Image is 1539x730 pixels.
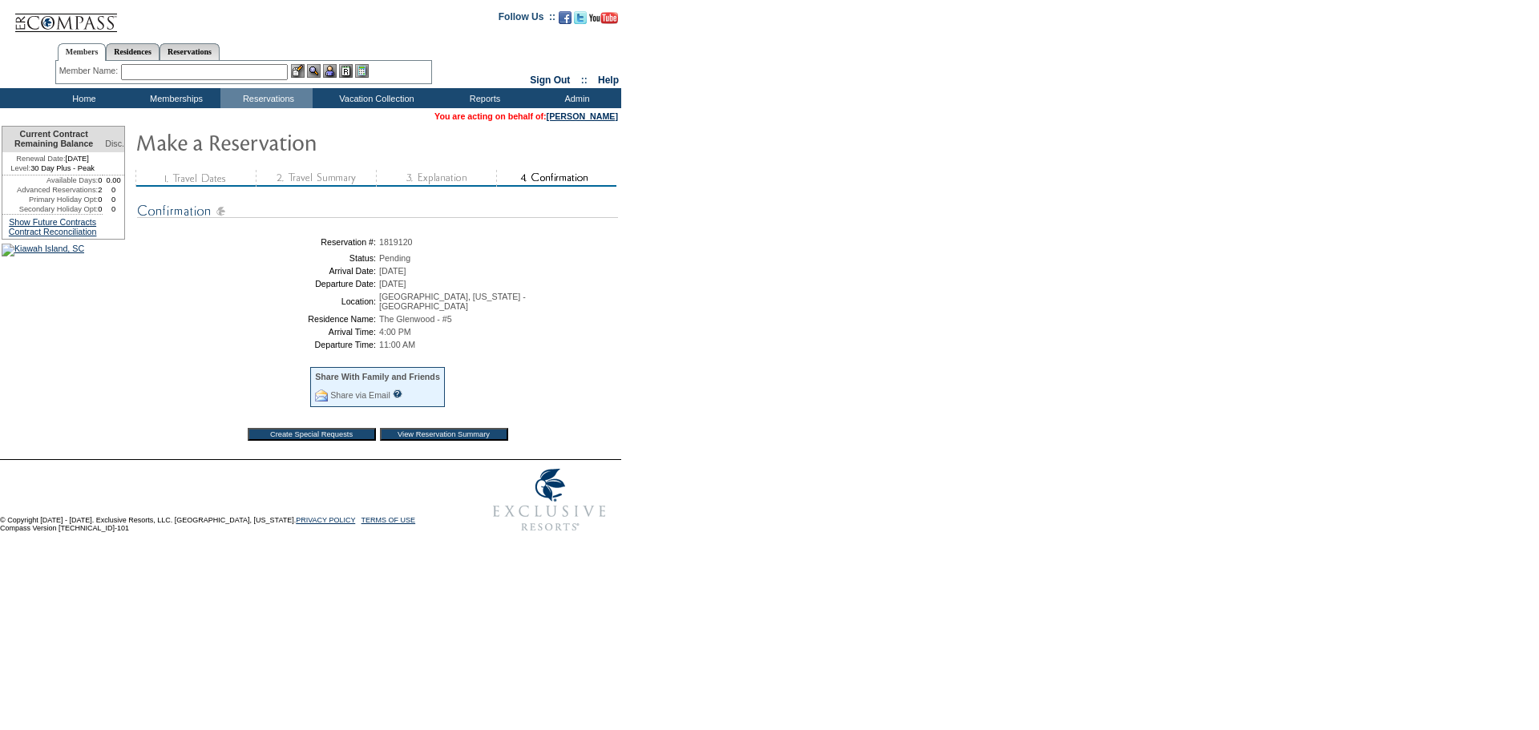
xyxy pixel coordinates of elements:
[98,175,103,185] td: 0
[140,292,376,311] td: Location:
[103,204,124,214] td: 0
[2,127,103,152] td: Current Contract Remaining Balance
[589,16,618,26] a: Subscribe to our YouTube Channel
[103,185,124,195] td: 0
[256,170,376,187] img: step2_state3.gif
[103,175,124,185] td: 0.00
[437,88,529,108] td: Reports
[106,43,160,60] a: Residences
[478,460,621,540] img: Exclusive Resorts
[105,139,124,148] span: Disc.
[559,11,572,24] img: Become our fan on Facebook
[574,16,587,26] a: Follow us on Twitter
[2,195,98,204] td: Primary Holiday Opt:
[315,372,440,381] div: Share With Family and Friends
[530,75,570,86] a: Sign Out
[9,217,96,227] a: Show Future Contracts
[2,175,98,185] td: Available Days:
[135,170,256,187] img: step1_state3.gif
[589,12,618,24] img: Subscribe to our YouTube Channel
[2,204,98,214] td: Secondary Holiday Opt:
[434,111,618,121] span: You are acting on behalf of:
[10,163,30,173] span: Level:
[140,237,376,247] td: Reservation #:
[379,266,406,276] span: [DATE]
[547,111,618,121] a: [PERSON_NAME]
[140,314,376,324] td: Residence Name:
[598,75,619,86] a: Help
[128,88,220,108] td: Memberships
[323,64,337,78] img: Impersonate
[2,185,98,195] td: Advanced Reservations:
[339,64,353,78] img: Reservations
[379,253,410,263] span: Pending
[9,227,97,236] a: Contract Reconciliation
[313,88,437,108] td: Vacation Collection
[103,195,124,204] td: 0
[307,64,321,78] img: View
[376,170,496,187] img: step3_state3.gif
[559,16,572,26] a: Become our fan on Facebook
[380,428,508,441] input: View Reservation Summary
[379,237,413,247] span: 1819120
[393,389,402,398] input: What is this?
[140,279,376,288] td: Departure Date:
[140,266,376,276] td: Arrival Date:
[135,126,456,158] img: Make Reservation
[140,340,376,349] td: Departure Time:
[581,75,588,86] span: ::
[379,292,526,311] span: [GEOGRAPHIC_DATA], [US_STATE] - [GEOGRAPHIC_DATA]
[379,327,411,337] span: 4:00 PM
[248,428,376,441] input: Create Special Requests
[59,64,121,78] div: Member Name:
[58,43,107,61] a: Members
[499,10,555,29] td: Follow Us ::
[291,64,305,78] img: b_edit.gif
[2,152,103,163] td: [DATE]
[496,170,616,187] img: step4_state2.gif
[379,279,406,288] span: [DATE]
[2,163,103,175] td: 30 Day Plus - Peak
[160,43,220,60] a: Reservations
[379,314,452,324] span: The Glenwood - #5
[98,204,103,214] td: 0
[220,88,313,108] td: Reservations
[98,195,103,204] td: 0
[36,88,128,108] td: Home
[296,516,355,524] a: PRIVACY POLICY
[330,390,390,400] a: Share via Email
[98,185,103,195] td: 2
[16,154,65,163] span: Renewal Date:
[140,327,376,337] td: Arrival Time:
[140,253,376,263] td: Status:
[574,11,587,24] img: Follow us on Twitter
[379,340,415,349] span: 11:00 AM
[529,88,621,108] td: Admin
[362,516,416,524] a: TERMS OF USE
[2,244,84,256] img: Kiawah Island, SC
[355,64,369,78] img: b_calculator.gif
